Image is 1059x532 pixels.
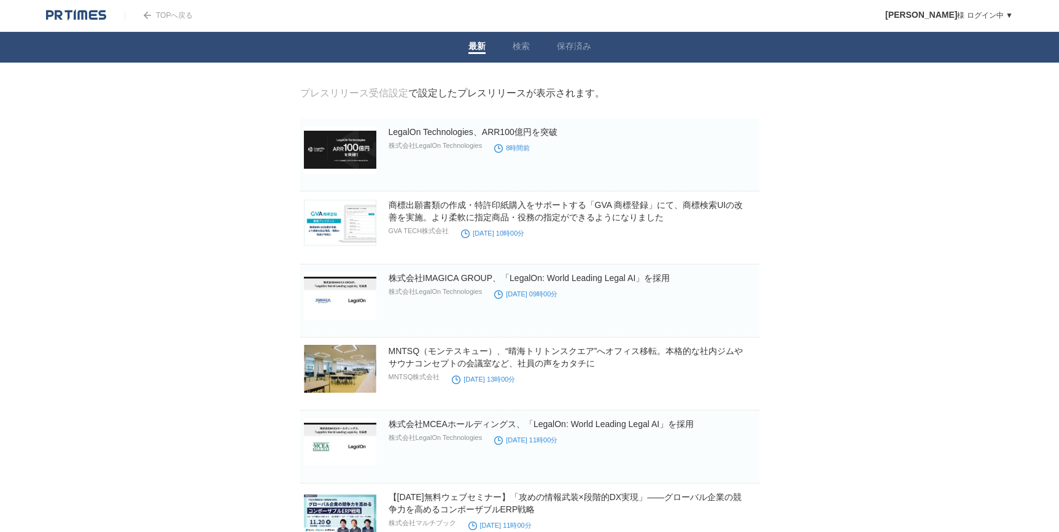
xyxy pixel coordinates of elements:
time: [DATE] 11時00分 [468,522,532,529]
a: TOPへ戻る [125,11,193,20]
span: [PERSON_NAME] [885,10,957,20]
a: 検索 [513,41,530,54]
p: 株式会社LegalOn Technologies [389,141,483,150]
p: 株式会社マルチブック [389,519,456,528]
a: [PERSON_NAME]様 ログイン中 ▼ [885,11,1013,20]
a: 株式会社MCEAホールディングス、「LegalOn: World Leading Legal AI」を採用 [389,419,694,429]
time: [DATE] 11時00分 [494,436,557,444]
p: 株式会社LegalOn Technologies [389,433,483,442]
a: 商標出願書類の作成・特許印紙購入をサポートする「GVA 商標登録」にて、商標検索UIの改善を実施。より柔軟に指定商品・役務の指定ができるようになりました [389,200,743,222]
div: で設定したプレスリリースが表示されます。 [300,87,605,100]
img: 株式会社MCEAホールディングス、「LegalOn: World Leading Legal AI」を採用 [304,418,376,466]
a: 最新 [468,41,486,54]
a: LegalOn Technologies、ARR100億円を突破 [389,127,557,137]
time: [DATE] 13時00分 [452,376,515,383]
time: [DATE] 09時00分 [494,290,557,298]
img: 商標出願書類の作成・特許印紙購入をサポートする「GVA 商標登録」にて、商標検索UIの改善を実施。より柔軟に指定商品・役務の指定ができるようになりました [304,199,376,247]
img: MNTSQ（モンテスキュー）、“晴海トリトンスクエア”へオフィス移転。本格的な社内ジムやサウナコンセプトの会議室など、社員の声をカタチに [304,345,376,393]
a: MNTSQ（モンテスキュー）、“晴海トリトンスクエア”へオフィス移転。本格的な社内ジムやサウナコンセプトの会議室など、社員の声をカタチに [389,346,743,368]
a: 株式会社IMAGICA GROUP、「LegalOn: World Leading Legal AI」を採用 [389,273,670,283]
a: 【[DATE]無料ウェブセミナー】「攻めの情報武装×段階的DX実現」——グローバル企業の競争力を高めるコンポーザブルERP戦略 [389,492,742,514]
p: 株式会社LegalOn Technologies [389,287,483,296]
img: LegalOn Technologies、ARR100億円を突破 [304,126,376,174]
time: [DATE] 10時00分 [461,229,524,237]
a: 保存済み [557,41,591,54]
img: 株式会社IMAGICA GROUP、「LegalOn: World Leading Legal AI」を採用 [304,272,376,320]
time: 8時間前 [494,144,530,152]
a: プレスリリース受信設定 [300,88,408,98]
p: MNTSQ株式会社 [389,372,440,382]
p: GVA TECH株式会社 [389,226,449,236]
img: logo.png [46,9,106,21]
img: arrow.png [144,12,151,19]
